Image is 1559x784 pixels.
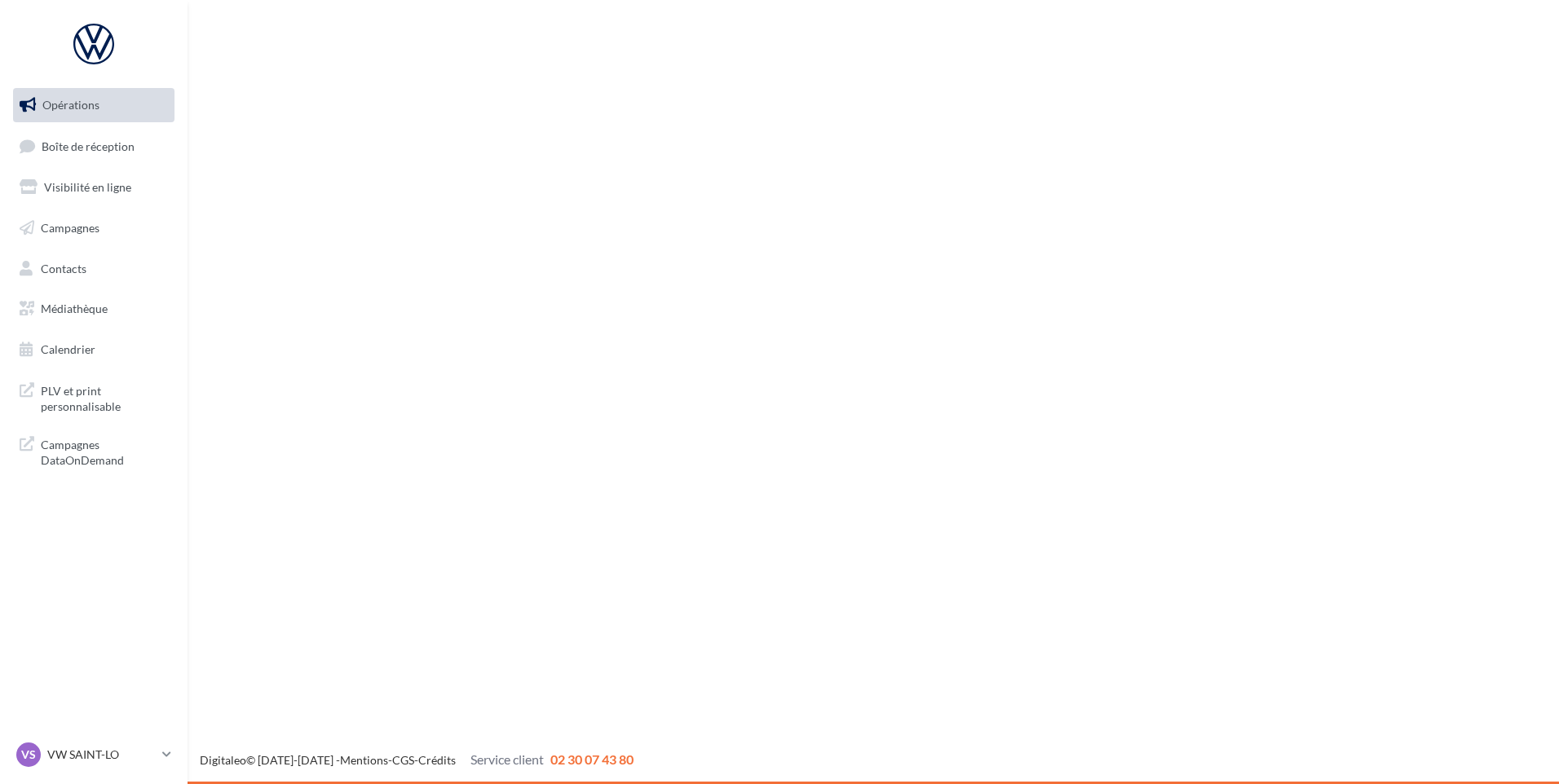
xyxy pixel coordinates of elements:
span: VS [21,747,36,763]
a: Campagnes [10,211,178,245]
a: Calendrier [10,333,178,367]
a: Visibilité en ligne [10,170,178,205]
span: Campagnes [41,221,99,235]
span: 02 30 07 43 80 [550,751,634,767]
a: Crédits [418,753,456,767]
a: Médiathèque [10,292,178,326]
a: Boîte de réception [10,129,178,164]
a: Campagnes DataOnDemand [10,427,178,475]
a: Mentions [340,753,388,767]
a: Digitaleo [200,753,246,767]
span: Boîte de réception [42,139,135,152]
a: Opérations [10,88,178,122]
a: Contacts [10,252,178,286]
span: Campagnes DataOnDemand [41,434,168,469]
p: VW SAINT-LO [47,747,156,763]
span: Contacts [41,261,86,275]
span: © [DATE]-[DATE] - - - [200,753,634,767]
a: PLV et print personnalisable [10,373,178,421]
span: Visibilité en ligne [44,180,131,194]
a: CGS [392,753,414,767]
span: Opérations [42,98,99,112]
a: VS VW SAINT-LO [13,739,174,770]
span: Service client [470,751,544,767]
span: Médiathèque [41,302,108,315]
span: PLV et print personnalisable [41,380,168,415]
span: Calendrier [41,342,95,356]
